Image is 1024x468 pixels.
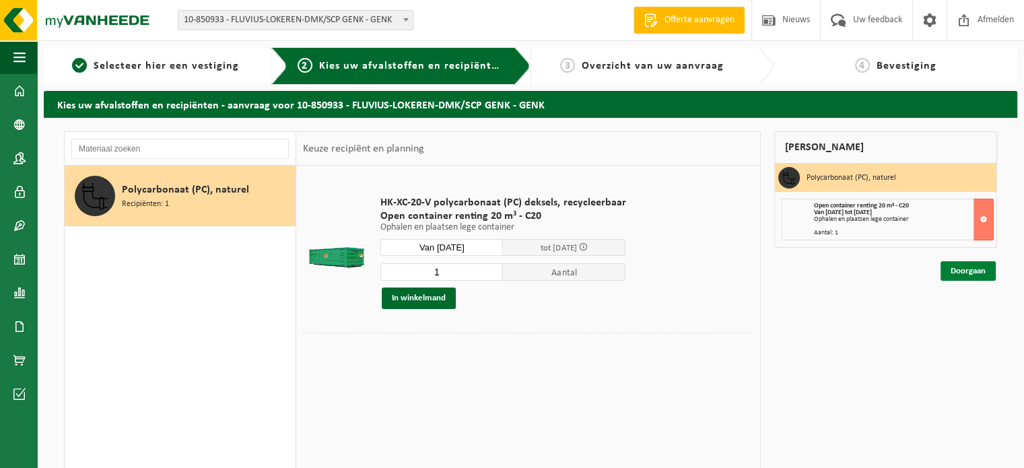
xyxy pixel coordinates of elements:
a: Doorgaan [941,261,996,281]
span: 2 [298,58,312,73]
strong: Van [DATE] tot [DATE] [814,209,872,216]
span: Selecteer hier een vestiging [94,61,239,71]
span: HK-XC-20-V polycarbonaat (PC) deksels, recycleerbaar [380,196,625,209]
span: 1 [72,58,87,73]
a: 1Selecteer hier een vestiging [50,58,261,74]
div: Ophalen en plaatsen lege container [814,216,994,223]
span: Bevestiging [877,61,936,71]
span: 10-850933 - FLUVIUS-LOKEREN-DMK/SCP GENK - GENK [178,11,413,30]
h3: Polycarbonaat (PC), naturel [807,167,896,189]
span: 3 [560,58,575,73]
a: Offerte aanvragen [634,7,745,34]
div: Keuze recipiënt en planning [296,132,431,166]
input: Materiaal zoeken [71,139,289,159]
p: Ophalen en plaatsen lege container [380,223,625,232]
span: Aantal [503,263,625,281]
span: Overzicht van uw aanvraag [582,61,724,71]
input: Selecteer datum [380,239,503,256]
span: Open container renting 20 m³ - C20 [380,209,625,223]
span: Recipiënten: 1 [122,198,169,211]
h2: Kies uw afvalstoffen en recipiënten - aanvraag voor 10-850933 - FLUVIUS-LOKEREN-DMK/SCP GENK - GENK [44,91,1017,117]
span: 4 [855,58,870,73]
div: Aantal: 1 [814,230,994,236]
span: Kies uw afvalstoffen en recipiënten [319,61,504,71]
button: Polycarbonaat (PC), naturel Recipiënten: 1 [65,166,296,226]
span: tot [DATE] [541,244,576,253]
button: In winkelmand [382,288,456,309]
div: [PERSON_NAME] [774,131,998,164]
span: 10-850933 - FLUVIUS-LOKEREN-DMK/SCP GENK - GENK [178,10,413,30]
span: Offerte aanvragen [661,13,738,27]
span: Polycarbonaat (PC), naturel [122,182,249,198]
span: Open container renting 20 m³ - C20 [814,202,909,209]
